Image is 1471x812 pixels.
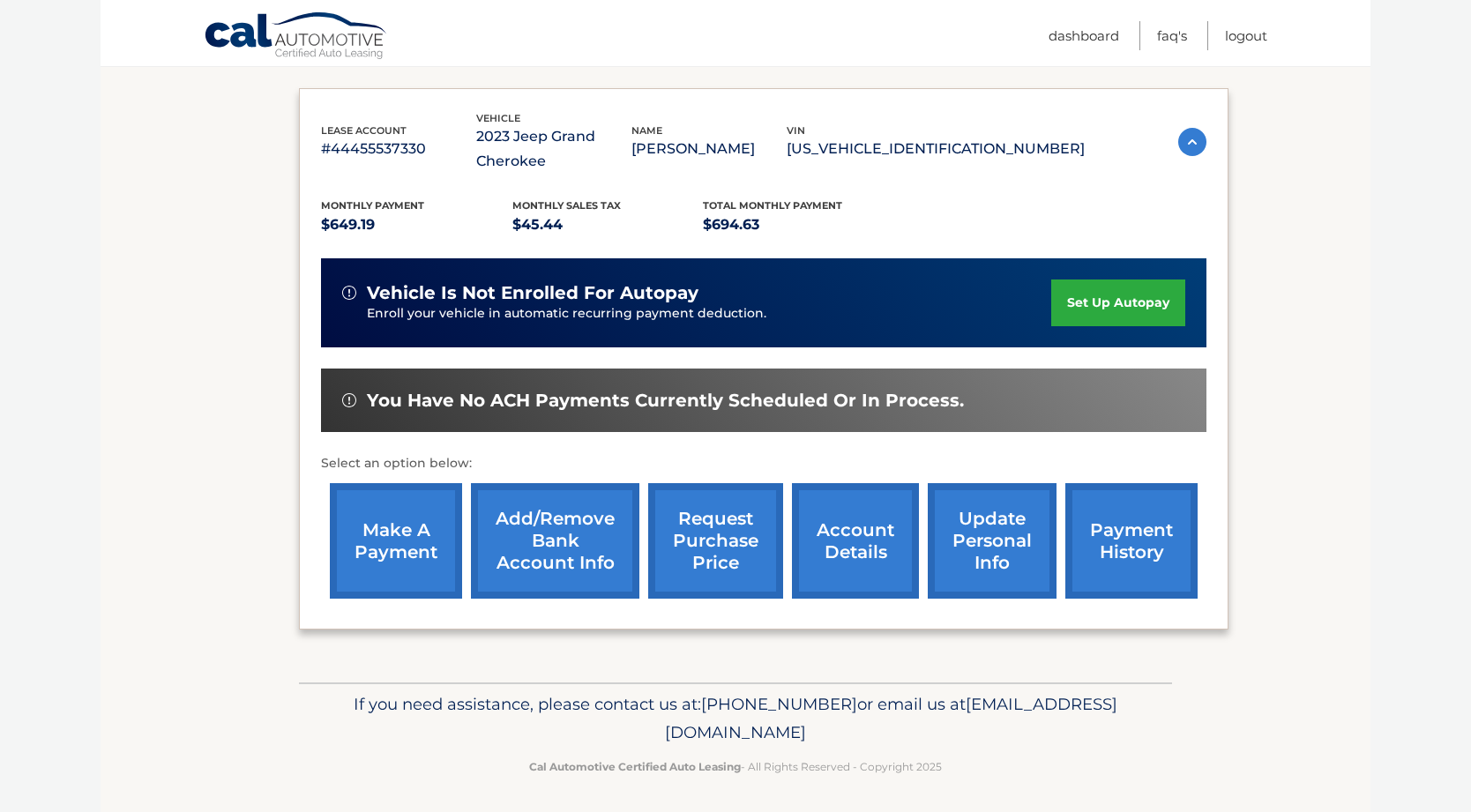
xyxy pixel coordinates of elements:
a: request purchase price [648,483,783,599]
a: Cal Automotive [204,11,389,63]
p: $694.63 [703,212,894,237]
a: payment history [1065,483,1198,599]
a: account details [792,483,919,599]
span: Monthly Payment [321,199,424,212]
img: accordion-active.svg [1178,128,1206,156]
p: [PERSON_NAME] [631,137,787,161]
span: vehicle is not enrolled for autopay [367,282,698,304]
a: Logout [1225,21,1267,50]
p: - All Rights Reserved - Copyright 2025 [310,757,1161,776]
span: name [631,124,662,137]
span: vin [787,124,805,137]
a: Dashboard [1049,21,1119,50]
span: vehicle [476,112,520,124]
span: [EMAIL_ADDRESS][DOMAIN_NAME] [665,694,1117,742]
p: Enroll your vehicle in automatic recurring payment deduction. [367,304,1051,324]
a: update personal info [928,483,1057,599]
span: You have no ACH payments currently scheduled or in process. [367,390,964,412]
a: Add/Remove bank account info [471,483,639,599]
span: [PHONE_NUMBER] [701,694,857,714]
span: lease account [321,124,407,137]
p: #44455537330 [321,137,476,161]
a: set up autopay [1051,279,1185,326]
p: $45.44 [512,212,704,237]
img: alert-white.svg [342,286,356,300]
p: If you need assistance, please contact us at: or email us at [310,690,1161,747]
p: [US_VEHICLE_IDENTIFICATION_NUMBER] [787,137,1085,161]
span: Total Monthly Payment [703,199,842,212]
a: make a payment [330,483,462,599]
span: Monthly sales Tax [512,199,621,212]
img: alert-white.svg [342,393,356,407]
p: Select an option below: [321,453,1206,474]
a: FAQ's [1157,21,1187,50]
p: $649.19 [321,212,512,237]
strong: Cal Automotive Certified Auto Leasing [529,760,741,773]
p: 2023 Jeep Grand Cherokee [476,124,631,174]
